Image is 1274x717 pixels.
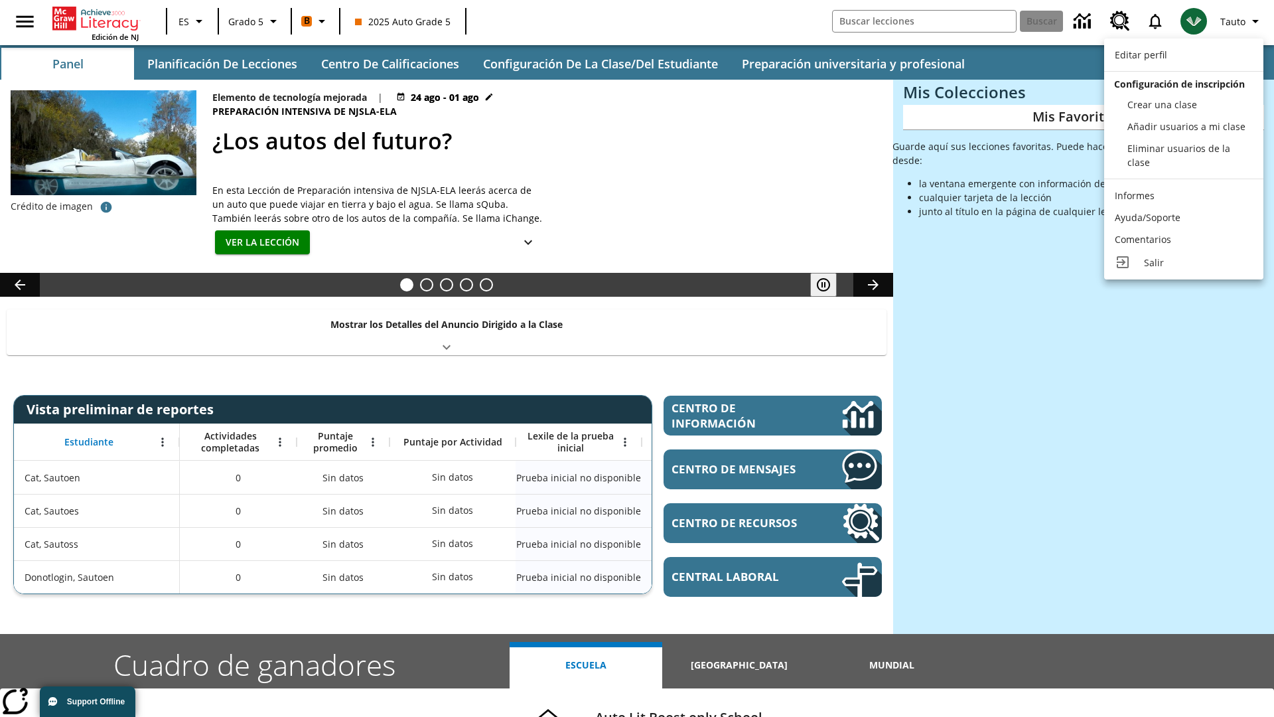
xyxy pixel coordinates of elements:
span: Añadir usuarios a mi clase [1127,120,1245,133]
span: Configuración de inscripción [1114,78,1245,90]
span: Eliminar usuarios de la clase [1127,142,1230,169]
span: Comentarios [1115,233,1171,246]
span: Salir [1144,256,1164,269]
span: Crear una clase [1127,98,1197,111]
span: Editar perfil [1115,48,1167,61]
span: Informes [1115,189,1155,202]
span: Ayuda/Soporte [1115,211,1180,224]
